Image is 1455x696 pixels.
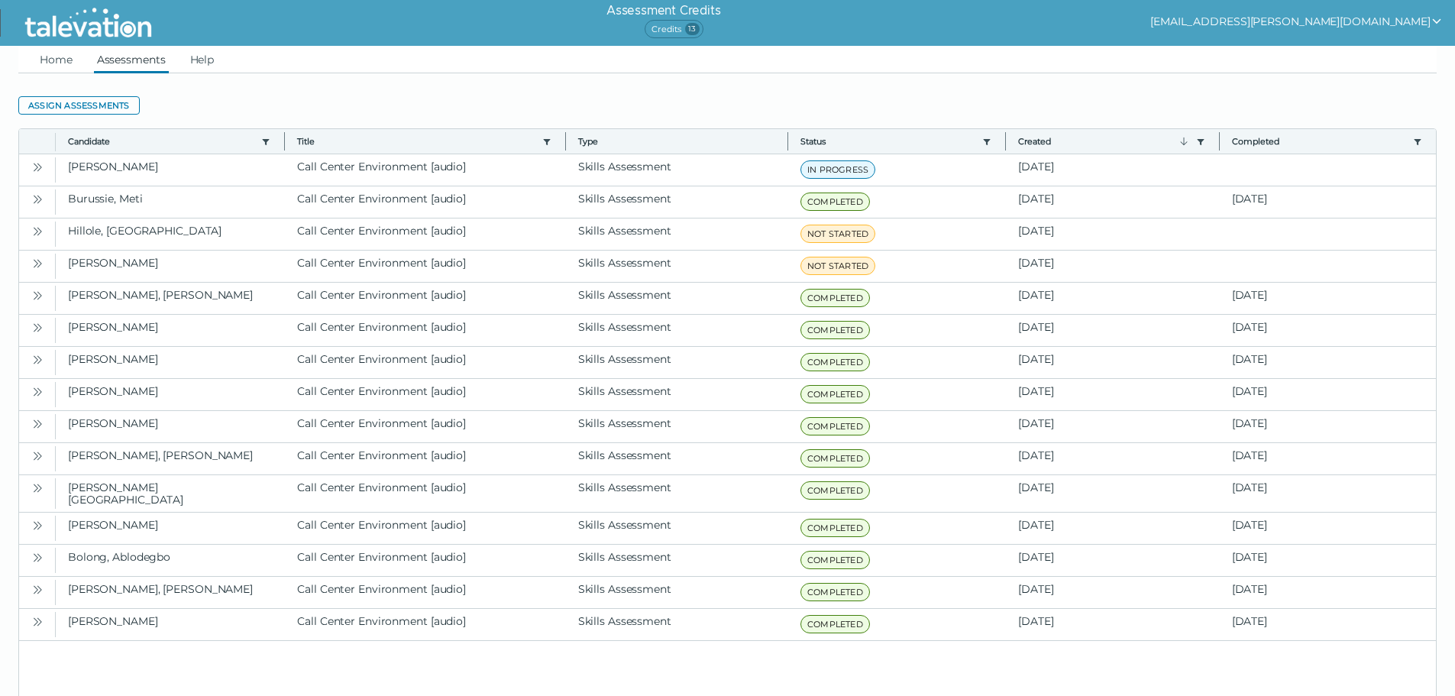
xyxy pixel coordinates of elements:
clr-dg-cell: [DATE] [1220,411,1436,442]
cds-icon: Open [31,386,44,398]
button: Assign assessments [18,96,140,115]
a: Help [187,46,218,73]
clr-dg-cell: [DATE] [1220,609,1436,640]
span: COMPLETED [800,615,870,633]
span: 13 [685,23,700,35]
clr-dg-cell: Call Center Environment [audio] [285,545,565,576]
button: completed filter [1411,135,1424,147]
button: Status [800,135,976,147]
clr-dg-cell: Skills Assessment [566,443,788,474]
button: Open [28,580,47,598]
clr-dg-cell: Skills Assessment [566,475,788,512]
span: IN PROGRESS [800,160,875,179]
clr-dg-cell: [DATE] [1220,186,1436,218]
clr-dg-cell: Call Center Environment [audio] [285,219,565,250]
button: Open [28,254,47,272]
clr-dg-cell: Skills Assessment [566,315,788,346]
button: Column resize handle [1214,125,1224,157]
cds-icon: Open [31,520,44,532]
cds-icon: Open [31,193,44,206]
cds-icon: Open [31,450,44,462]
clr-dg-cell: Skills Assessment [566,251,788,282]
clr-dg-cell: [PERSON_NAME] [56,154,285,186]
clr-dg-cell: [DATE] [1006,411,1219,442]
clr-dg-cell: Skills Assessment [566,513,788,544]
clr-dg-cell: [DATE] [1006,545,1219,576]
button: Open [28,157,47,176]
clr-dg-cell: Skills Assessment [566,283,788,314]
clr-dg-cell: [PERSON_NAME] [56,411,285,442]
span: COMPLETED [800,385,870,403]
button: Open [28,286,47,304]
clr-dg-cell: Skills Assessment [566,154,788,186]
span: COMPLETED [800,321,870,339]
clr-dg-cell: [DATE] [1006,251,1219,282]
button: candidate filter [260,135,272,147]
cds-icon: Open [31,552,44,564]
span: COMPLETED [800,519,870,537]
button: Open [28,612,47,630]
clr-dg-cell: [DATE] [1220,475,1436,512]
button: Title [297,135,535,147]
clr-dg-cell: Hillole, [GEOGRAPHIC_DATA] [56,219,285,250]
span: NOT STARTED [800,257,875,275]
span: NOT STARTED [800,225,875,243]
clr-dg-cell: [DATE] [1220,379,1436,410]
cds-icon: Open [31,482,44,494]
cds-icon: Open [31,322,44,334]
clr-dg-cell: [DATE] [1006,154,1219,186]
clr-dg-cell: Call Center Environment [audio] [285,411,565,442]
span: COMPLETED [800,289,870,307]
span: COMPLETED [800,551,870,569]
clr-dg-cell: [PERSON_NAME] [56,251,285,282]
clr-dg-cell: Skills Assessment [566,609,788,640]
button: Open [28,446,47,465]
button: Open [28,350,47,368]
cds-icon: Open [31,161,44,173]
button: title filter [541,135,553,147]
span: COMPLETED [800,583,870,601]
clr-dg-cell: Call Center Environment [audio] [285,315,565,346]
clr-dg-cell: [PERSON_NAME] [56,379,285,410]
clr-dg-cell: Call Center Environment [audio] [285,283,565,314]
clr-dg-cell: Call Center Environment [audio] [285,379,565,410]
h6: Assessment Credits [606,2,720,20]
clr-dg-cell: Call Center Environment [audio] [285,186,565,218]
cds-icon: Open [31,257,44,270]
button: Open [28,318,47,336]
clr-dg-cell: [PERSON_NAME] [56,315,285,346]
clr-dg-cell: [DATE] [1006,219,1219,250]
button: status filter [981,135,993,147]
button: Created [1018,135,1189,147]
clr-dg-cell: [DATE] [1006,443,1219,474]
cds-icon: Open [31,225,44,238]
button: Open [28,222,47,240]
clr-dg-cell: [DATE] [1220,283,1436,314]
span: COMPLETED [800,193,870,211]
a: Home [37,46,76,73]
clr-dg-cell: [PERSON_NAME] [56,609,285,640]
clr-dg-cell: [PERSON_NAME] [56,513,285,544]
button: Column resize handle [280,125,289,157]
clr-dg-cell: [DATE] [1220,443,1436,474]
clr-dg-cell: [PERSON_NAME], [PERSON_NAME] [56,443,285,474]
clr-dg-cell: [PERSON_NAME] [56,347,285,378]
span: Credits [645,20,703,38]
button: Open [28,516,47,534]
button: Candidate [68,135,255,147]
clr-dg-cell: [DATE] [1220,315,1436,346]
button: Column resize handle [783,125,793,157]
clr-dg-cell: Skills Assessment [566,379,788,410]
clr-dg-cell: [DATE] [1220,347,1436,378]
clr-dg-cell: Bolong, Ablodegbo [56,545,285,576]
button: Open [28,548,47,566]
button: show user actions [1150,12,1443,31]
clr-dg-cell: [DATE] [1220,577,1436,608]
clr-dg-cell: Call Center Environment [audio] [285,513,565,544]
span: COMPLETED [800,449,870,468]
clr-dg-cell: [DATE] [1006,315,1219,346]
clr-dg-cell: Skills Assessment [566,219,788,250]
clr-dg-cell: Skills Assessment [566,186,788,218]
button: Open [28,382,47,400]
cds-icon: Open [31,418,44,430]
